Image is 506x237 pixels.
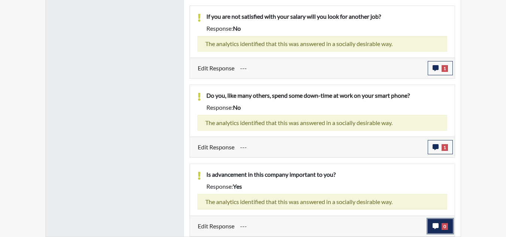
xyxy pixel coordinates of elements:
button: 1 [428,140,453,154]
div: Response: [201,24,453,33]
label: Edit Response [198,61,234,75]
span: 1 [442,65,448,72]
div: The analytics identified that this was answered in a socially desirable way. [197,115,447,131]
span: no [233,104,241,111]
p: Do you, like many others, spend some down-time at work on your smart phone? [206,91,447,100]
label: Edit Response [198,219,234,233]
p: If you are not satisfied with your salary will you look for another job? [206,12,447,21]
span: 0 [442,223,448,230]
div: The analytics identified that this was answered in a socially desirable way. [197,36,447,52]
label: Edit Response [198,140,234,154]
span: 1 [442,144,448,151]
div: The analytics identified that this was answered in a socially desirable way. [197,194,447,210]
button: 1 [428,61,453,75]
div: Response: [201,103,453,112]
p: Is advancement in this company important to you? [206,170,447,179]
div: Response: [201,182,453,191]
div: Update the test taker's response, the change might impact the score [234,140,428,154]
div: Update the test taker's response, the change might impact the score [234,219,428,233]
button: 0 [428,219,453,233]
span: no [233,25,241,32]
span: yes [233,183,242,190]
div: Update the test taker's response, the change might impact the score [234,61,428,75]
